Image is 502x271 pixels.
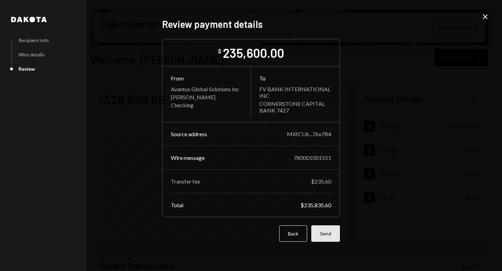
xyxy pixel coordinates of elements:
div: Checking [171,102,242,108]
div: MXfCUk...76x7R4 [287,131,331,137]
button: Send [311,225,340,242]
div: Avantux Global Solutions Inc [171,86,242,92]
div: 235,600.00 [223,45,284,61]
div: CORNERSTONE CAPITAL BANK 7427 [259,100,331,114]
div: [PERSON_NAME] [171,94,242,100]
div: $235.60 [311,178,331,185]
div: FV BANK INTERNATIONAL INC [259,86,331,99]
h2: Review payment details [162,17,340,31]
div: From [171,75,242,82]
div: To [259,75,331,82]
div: Total [171,202,183,208]
button: Back [279,225,307,242]
div: Wire details [18,52,45,57]
div: $235,835.60 [301,202,331,208]
div: Recipient info [18,37,49,43]
div: Source address [171,131,207,137]
div: 780001001551 [294,154,331,161]
div: $ [218,48,221,55]
div: Review [18,66,35,72]
div: Wire message [171,154,205,161]
div: Transfer fee [171,178,200,185]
